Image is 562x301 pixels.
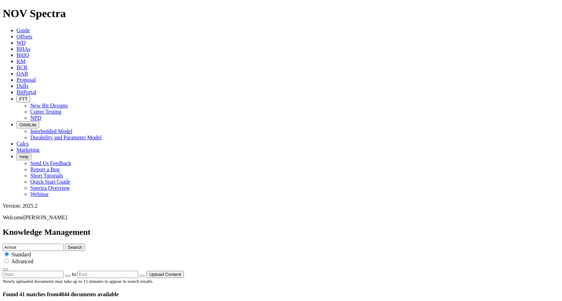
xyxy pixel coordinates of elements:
[30,115,41,121] a: NPD
[3,279,153,284] small: Newly uploaded documents may take up to 15 minutes to appear in search results.
[16,83,29,89] a: Dulls
[3,291,559,298] h4: 4844 documents available
[3,244,64,251] input: e.g. Smoothsteer Record
[30,191,49,197] a: Webinar
[30,128,72,134] a: Interbedded Model
[16,89,36,95] a: BitPortal
[23,215,67,220] span: [PERSON_NAME]
[30,135,102,140] a: Durability and Parameter Model
[30,173,63,178] a: Short Tutorials
[16,40,26,46] a: WD
[16,27,30,33] a: Guide
[3,228,559,237] h2: Knowledge Management
[16,52,29,58] a: BitIQ
[30,179,70,185] a: Quick Start Guide
[30,166,59,172] a: Report a Bug
[3,7,559,20] h1: NOV Spectra
[16,121,39,128] button: OrbitLite
[3,291,58,297] span: Found 41 matches from
[16,147,40,153] a: Marketing
[16,141,29,147] a: Calcs
[65,244,85,251] button: Search
[146,271,184,278] button: Upload Content
[19,96,27,102] span: FTT
[16,95,30,103] button: FTT
[3,271,64,278] input: Start
[11,258,33,264] span: Advanced
[77,271,138,278] input: End
[11,252,31,257] span: Standard
[16,34,32,39] a: Offsets
[16,65,27,70] a: BCR
[19,122,36,127] span: OrbitLite
[16,46,30,52] a: BHAs
[30,109,62,115] a: Cutter Testing
[72,271,76,277] span: to
[16,71,28,77] a: OAR
[16,58,25,64] a: KM
[30,160,71,166] a: Send Us Feedback
[30,103,68,108] a: New Bit Designs
[3,203,559,209] div: Version: 2025.2
[19,154,29,159] span: Help
[3,215,559,221] p: Welcome
[16,153,31,160] button: Help
[30,185,70,191] a: Spectra Overview
[16,77,36,83] a: Proposal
